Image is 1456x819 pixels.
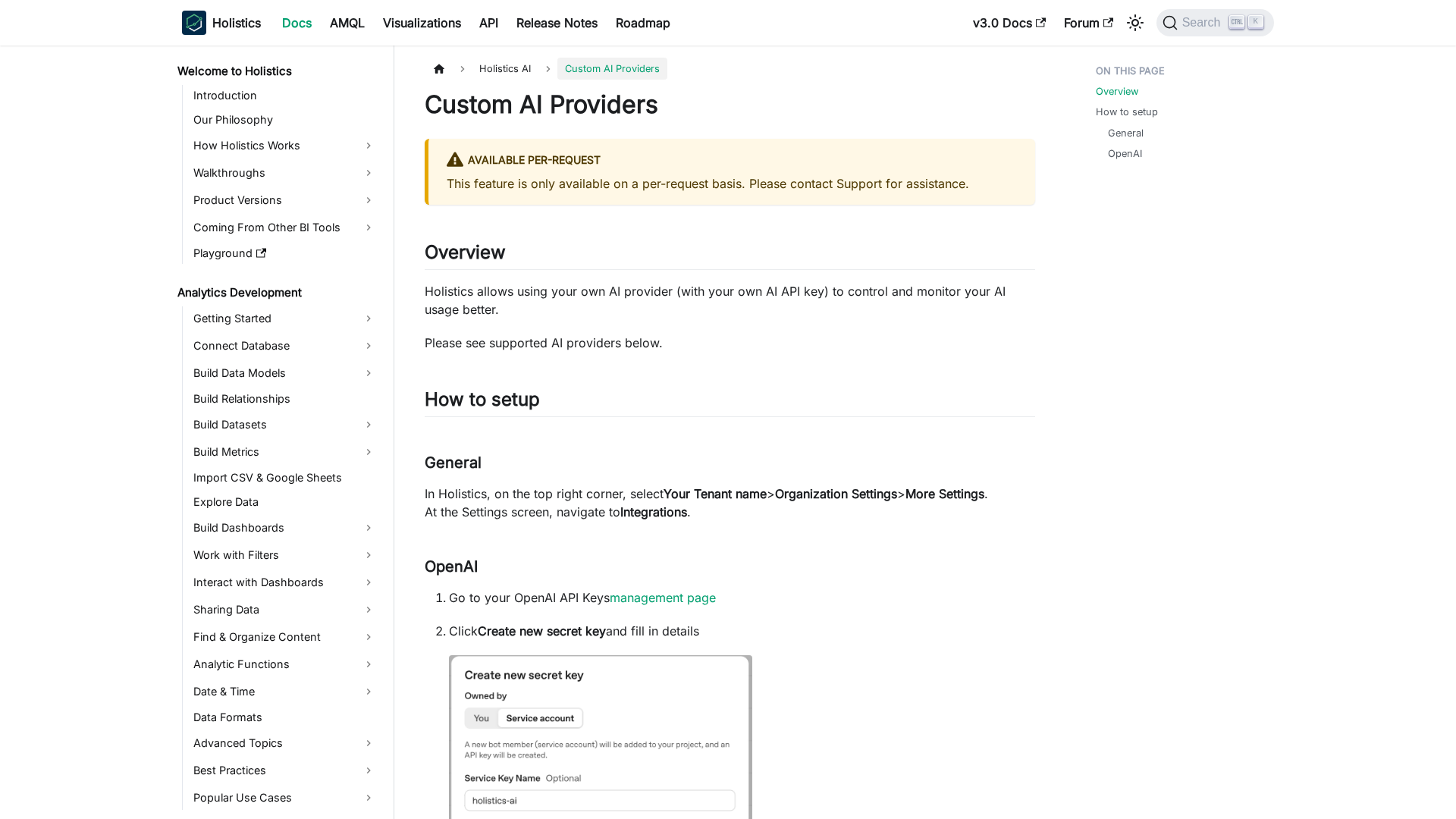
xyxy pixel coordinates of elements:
[189,467,381,488] a: Import CSV & Google Sheets
[189,598,381,622] a: Sharing Data
[189,215,381,240] a: Coming From Other BI Tools
[273,11,321,35] a: Docs
[189,133,381,158] a: How Holistics Works
[212,14,261,32] b: Holistics
[425,334,1035,352] p: Please see supported AI providers below.
[664,486,767,501] strong: Your Tenant name
[610,590,716,605] a: management page
[425,388,1035,417] h2: How to setup
[189,188,381,212] a: Product Versions
[189,707,381,728] a: Data Formats
[449,622,1035,640] p: Click and fill in details
[775,486,897,501] strong: Organization Settings
[189,388,381,409] a: Build Relationships
[1108,146,1142,161] a: OpenAI
[425,485,1035,521] p: In Holistics, on the top right corner, select > > . At the Settings screen, navigate to .
[425,89,1035,120] h1: Custom AI Providers
[478,623,606,639] strong: Create new secret key
[1096,84,1138,99] a: Overview
[425,58,453,80] a: Home page
[173,61,381,82] a: Welcome to Holistics
[189,679,381,704] a: Date & Time
[173,282,381,303] a: Analytics Development
[189,625,381,649] a: Find & Organize Content
[1178,16,1230,30] span: Search
[425,241,1035,270] h2: Overview
[449,588,1035,607] p: Go to your OpenAI API Keys
[189,243,381,264] a: Playground
[447,151,1017,171] div: Available per-request
[189,516,381,540] a: Build Dashboards
[557,58,667,80] span: Custom AI Providers
[189,306,381,331] a: Getting Started
[425,557,1035,576] h3: OpenAI
[189,161,381,185] a: Walkthroughs
[189,491,381,513] a: Explore Data
[1248,15,1263,29] kbd: K
[189,85,381,106] a: Introduction
[182,11,206,35] img: Holistics
[425,58,1035,80] nav: Breadcrumbs
[189,652,381,676] a: Analytic Functions
[189,361,381,385] a: Build Data Models
[425,453,1035,472] h3: General
[507,11,607,35] a: Release Notes
[189,413,381,437] a: Build Datasets
[1096,105,1158,119] a: How to setup
[1123,11,1147,35] button: Switch between dark and light mode (currently light mode)
[189,440,381,464] a: Build Metrics
[321,11,374,35] a: AMQL
[1055,11,1122,35] a: Forum
[425,282,1035,318] p: Holistics allows using your own AI provider (with your own AI API key) to control and monitor you...
[964,11,1055,35] a: v3.0 Docs
[167,45,394,819] nav: Docs sidebar
[189,731,381,755] a: Advanced Topics
[472,58,538,80] span: Holistics AI
[607,11,679,35] a: Roadmap
[447,174,1017,193] p: This feature is only available on a per-request basis. Please contact Support for assistance.
[189,334,381,358] a: Connect Database
[189,109,381,130] a: Our Philosophy
[189,786,381,810] a: Popular Use Cases
[182,11,261,35] a: HolisticsHolistics
[905,486,984,501] strong: More Settings
[189,543,381,567] a: Work with Filters
[1156,9,1274,36] button: Search (Ctrl+K)
[1108,126,1144,140] a: General
[189,758,381,783] a: Best Practices
[620,504,687,519] strong: Integrations
[470,11,507,35] a: API
[374,11,470,35] a: Visualizations
[189,570,381,595] a: Interact with Dashboards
